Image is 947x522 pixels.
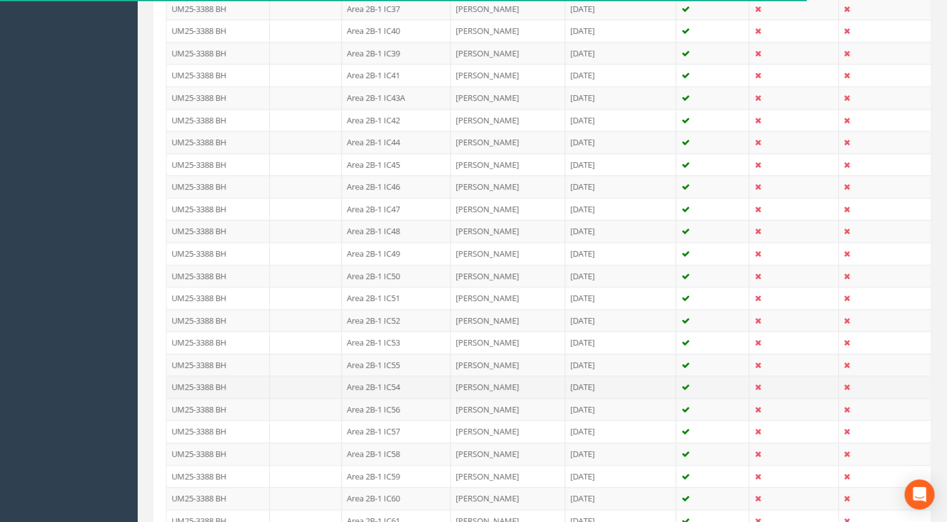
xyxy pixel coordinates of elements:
td: UM25-3388 BH [166,86,270,109]
td: Area 2B-1 IC49 [342,242,451,265]
td: UM25-3388 BH [166,309,270,332]
td: [PERSON_NAME] [451,265,565,287]
td: Area 2B-1 IC60 [342,487,451,509]
td: [DATE] [565,398,677,421]
td: [PERSON_NAME] [451,487,565,509]
td: Area 2B-1 IC57 [342,420,451,443]
td: UM25-3388 BH [166,287,270,309]
td: Area 2B-1 IC42 [342,109,451,131]
td: [PERSON_NAME] [451,465,565,488]
td: Area 2B-1 IC51 [342,287,451,309]
td: [PERSON_NAME] [451,64,565,86]
td: UM25-3388 BH [166,376,270,398]
td: Area 2B-1 IC52 [342,309,451,332]
td: Area 2B-1 IC46 [342,175,451,198]
td: UM25-3388 BH [166,487,270,509]
td: UM25-3388 BH [166,175,270,198]
td: [PERSON_NAME] [451,220,565,242]
td: [PERSON_NAME] [451,376,565,398]
td: Area 2B-1 IC39 [342,42,451,64]
td: Area 2B-1 IC56 [342,398,451,421]
td: [PERSON_NAME] [451,309,565,332]
td: [DATE] [565,443,677,465]
td: UM25-3388 BH [166,331,270,354]
td: UM25-3388 BH [166,42,270,64]
td: [DATE] [565,265,677,287]
td: Area 2B-1 IC48 [342,220,451,242]
td: UM25-3388 BH [166,220,270,242]
td: Area 2B-1 IC50 [342,265,451,287]
div: Open Intercom Messenger [904,479,934,509]
td: [DATE] [565,19,677,42]
td: [DATE] [565,86,677,109]
td: [DATE] [565,109,677,131]
td: [PERSON_NAME] [451,331,565,354]
td: [PERSON_NAME] [451,198,565,220]
td: Area 2B-1 IC41 [342,64,451,86]
td: [DATE] [565,465,677,488]
td: Area 2B-1 IC59 [342,465,451,488]
td: UM25-3388 BH [166,420,270,443]
td: [PERSON_NAME] [451,287,565,309]
td: UM25-3388 BH [166,465,270,488]
td: UM25-3388 BH [166,198,270,220]
td: [DATE] [565,131,677,153]
td: [PERSON_NAME] [451,175,565,198]
td: Area 2B-1 IC45 [342,153,451,176]
td: [PERSON_NAME] [451,354,565,376]
td: Area 2B-1 IC53 [342,331,451,354]
td: UM25-3388 BH [166,131,270,153]
td: [DATE] [565,42,677,64]
td: [PERSON_NAME] [451,153,565,176]
td: UM25-3388 BH [166,398,270,421]
td: UM25-3388 BH [166,443,270,465]
td: [DATE] [565,64,677,86]
td: Area 2B-1 IC47 [342,198,451,220]
td: UM25-3388 BH [166,19,270,42]
td: [DATE] [565,175,677,198]
td: [DATE] [565,331,677,354]
td: UM25-3388 BH [166,153,270,176]
td: [PERSON_NAME] [451,443,565,465]
td: UM25-3388 BH [166,109,270,131]
td: [DATE] [565,198,677,220]
td: [DATE] [565,487,677,509]
td: UM25-3388 BH [166,64,270,86]
td: [DATE] [565,309,677,332]
td: [PERSON_NAME] [451,131,565,153]
td: [PERSON_NAME] [451,86,565,109]
td: [PERSON_NAME] [451,42,565,64]
td: [PERSON_NAME] [451,19,565,42]
td: UM25-3388 BH [166,265,270,287]
td: [DATE] [565,220,677,242]
td: [DATE] [565,376,677,398]
td: [DATE] [565,153,677,176]
td: [DATE] [565,287,677,309]
td: [PERSON_NAME] [451,242,565,265]
td: Area 2B-1 IC58 [342,443,451,465]
td: [PERSON_NAME] [451,109,565,131]
td: Area 2B-1 IC40 [342,19,451,42]
td: UM25-3388 BH [166,242,270,265]
td: [DATE] [565,420,677,443]
td: [PERSON_NAME] [451,398,565,421]
td: Area 2B-1 IC43A [342,86,451,109]
td: [DATE] [565,242,677,265]
td: [DATE] [565,354,677,376]
td: Area 2B-1 IC55 [342,354,451,376]
td: UM25-3388 BH [166,354,270,376]
td: Area 2B-1 IC54 [342,376,451,398]
td: [PERSON_NAME] [451,420,565,443]
td: Area 2B-1 IC44 [342,131,451,153]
